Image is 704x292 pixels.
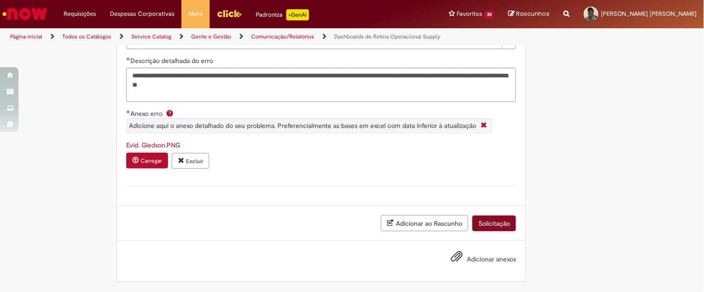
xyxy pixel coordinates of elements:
[186,158,203,165] small: Excluir
[448,248,465,269] button: Adicionar anexos
[188,9,203,19] span: More
[286,9,309,20] p: +GenAi
[472,216,516,231] button: Solicitação
[509,10,550,19] a: Rascunhos
[129,121,476,130] span: Adicione aqui o anexo detalhado do seu problema. Preferencialmente as bases em excel com data inf...
[62,33,111,40] a: Todos os Catálogos
[126,141,180,149] a: Download de Evid. Gledson.PNG
[467,255,516,264] span: Adicionar anexos
[1,5,49,23] img: ServiceNow
[251,33,314,40] a: Comunicação/Relatórios
[601,10,697,18] span: [PERSON_NAME] [PERSON_NAME]
[381,215,468,231] button: Adicionar ao Rascunho
[141,158,162,165] small: Carregar
[126,153,168,169] button: Carregar anexo de Anexo erro Required
[256,9,309,20] div: Padroniza
[126,68,516,102] textarea: Descrição detalhada do erro
[126,57,130,61] span: Obrigatório Preenchido
[110,9,174,19] span: Despesas Corporativas
[517,9,550,18] span: Rascunhos
[478,121,489,131] i: Fechar More information Por question_anexo_erro
[64,9,96,19] span: Requisições
[457,9,482,19] span: Favoritos
[10,33,42,40] a: Página inicial
[191,33,231,40] a: Gente e Gestão
[484,11,495,19] span: 30
[130,57,215,65] span: Descrição detalhada do erro
[131,33,171,40] a: Service Catalog
[334,33,440,40] a: Dashboards de Rotina Operacional Supply
[126,110,130,114] span: Obrigatório Preenchido
[7,28,462,45] ul: Trilhas de página
[130,109,164,118] span: Anexo erro
[217,6,242,20] img: click_logo_yellow_360x200.png
[164,109,175,117] span: Ajuda para Anexo erro
[172,153,209,169] button: Excluir anexo Evid. Gledson.PNG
